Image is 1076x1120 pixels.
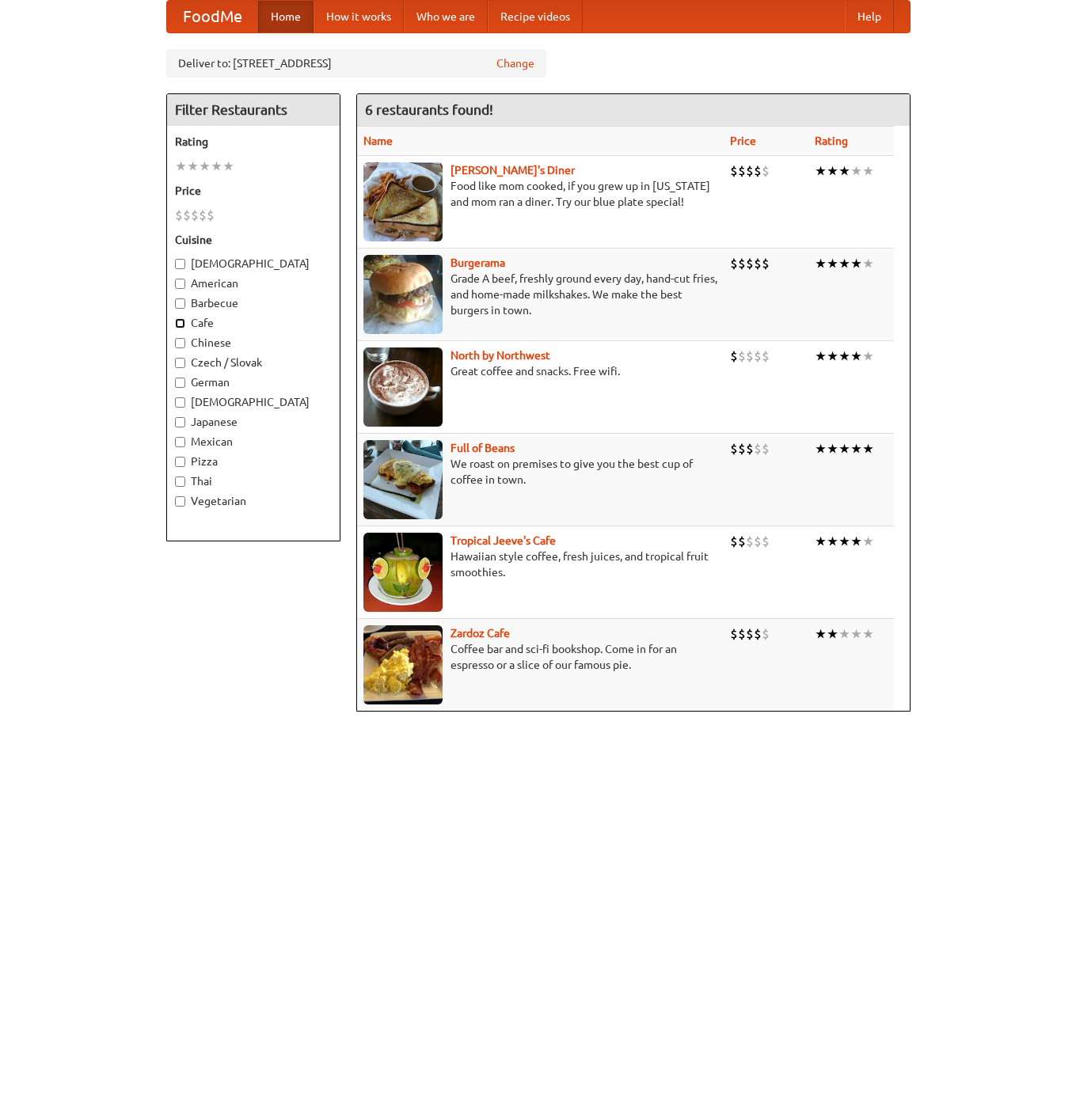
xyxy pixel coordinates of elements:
[738,162,746,180] li: $
[175,275,332,291] label: American
[862,625,874,643] li: ★
[363,533,443,612] img: jeeves.jpg
[363,255,443,334] img: burgerama.jpg
[746,255,754,272] li: $
[862,440,874,457] li: ★
[365,102,493,117] ng-pluralize: 6 restaurants found!
[850,440,862,457] li: ★
[363,440,443,519] img: beans.jpg
[815,135,848,147] a: Rating
[175,183,332,199] h5: Price
[167,94,340,126] h4: Filter Restaurants
[175,338,185,348] input: Chinese
[175,355,332,370] label: Czech / Slovak
[815,347,827,365] li: ★
[166,49,546,78] div: Deliver to: [STREET_ADDRESS]
[845,1,894,32] a: Help
[175,298,185,309] input: Barbecue
[363,641,717,673] p: Coffee bar and sci-fi bookshop. Come in for an espresso or a slice of our famous pie.
[762,440,770,457] li: $
[754,347,762,365] li: $
[746,625,754,643] li: $
[314,1,404,32] a: How it works
[175,358,185,368] input: Czech / Slovak
[730,255,738,272] li: $
[730,347,738,365] li: $
[838,255,850,272] li: ★
[496,55,534,71] a: Change
[738,625,746,643] li: $
[451,349,550,362] a: North by Northwest
[175,158,187,175] li: ★
[827,440,838,457] li: ★
[363,347,443,427] img: north.jpg
[175,134,332,150] h5: Rating
[730,625,738,643] li: $
[175,378,185,388] input: German
[850,347,862,365] li: ★
[199,158,211,175] li: ★
[363,271,717,318] p: Grade A beef, freshly ground every day, hand-cut fries, and home-made milkshakes. We make the bes...
[175,493,332,509] label: Vegetarian
[187,158,199,175] li: ★
[815,255,827,272] li: ★
[363,625,443,704] img: zardoz.jpg
[827,347,838,365] li: ★
[730,135,756,147] a: Price
[838,347,850,365] li: ★
[175,434,332,450] label: Mexican
[363,135,393,147] a: Name
[746,347,754,365] li: $
[175,496,185,507] input: Vegetarian
[175,315,332,331] label: Cafe
[175,454,332,469] label: Pizza
[199,207,207,224] li: $
[754,533,762,550] li: $
[363,178,717,210] p: Food like mom cooked, if you grew up in [US_STATE] and mom ran a diner. Try our blue plate special!
[738,255,746,272] li: $
[746,440,754,457] li: $
[730,440,738,457] li: $
[850,625,862,643] li: ★
[738,347,746,365] li: $
[762,533,770,550] li: $
[815,625,827,643] li: ★
[827,162,838,180] li: ★
[838,162,850,180] li: ★
[827,533,838,550] li: ★
[488,1,583,32] a: Recipe videos
[815,162,827,180] li: ★
[862,162,874,180] li: ★
[451,164,575,177] b: [PERSON_NAME]'s Diner
[730,162,738,180] li: $
[175,335,332,351] label: Chinese
[404,1,488,32] a: Who we are
[175,374,332,390] label: German
[175,394,332,410] label: [DEMOGRAPHIC_DATA]
[862,255,874,272] li: ★
[746,162,754,180] li: $
[175,232,332,248] h5: Cuisine
[175,457,185,467] input: Pizza
[211,158,222,175] li: ★
[451,442,515,454] b: Full of Beans
[762,347,770,365] li: $
[258,1,314,32] a: Home
[451,256,505,269] a: Burgerama
[183,207,191,224] li: $
[754,162,762,180] li: $
[175,476,185,487] input: Thai
[754,255,762,272] li: $
[862,533,874,550] li: ★
[175,256,332,271] label: [DEMOGRAPHIC_DATA]
[762,625,770,643] li: $
[838,533,850,550] li: ★
[167,1,258,32] a: FoodMe
[850,533,862,550] li: ★
[730,533,738,550] li: $
[222,158,234,175] li: ★
[363,363,717,379] p: Great coffee and snacks. Free wifi.
[827,255,838,272] li: ★
[451,534,556,547] a: Tropical Jeeve's Cafe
